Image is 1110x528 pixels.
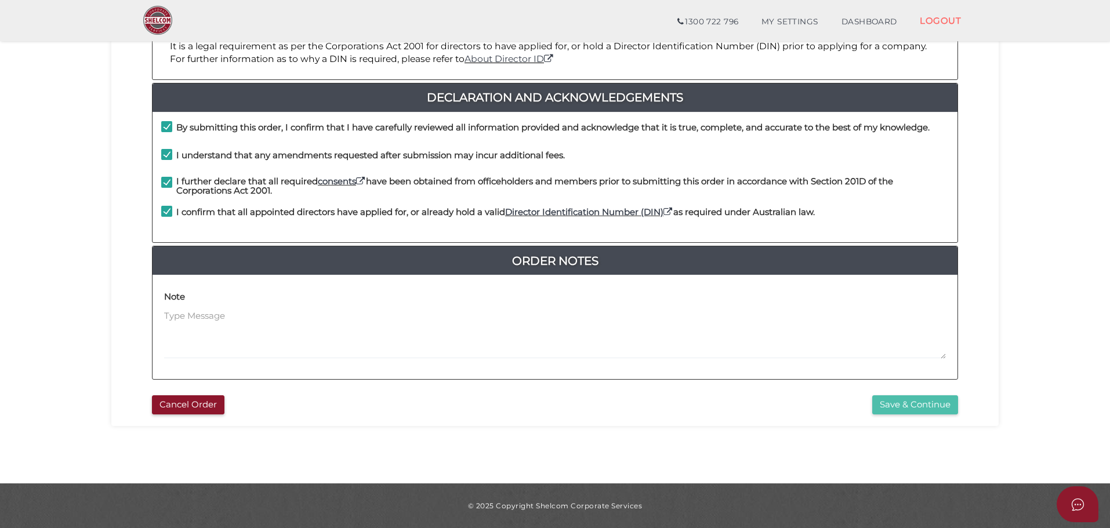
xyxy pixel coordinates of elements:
button: Open asap [1057,486,1098,522]
a: DASHBOARD [830,10,909,34]
h4: Note [164,292,185,302]
a: Declaration And Acknowledgements [153,88,957,107]
h4: I further declare that all required have been obtained from officeholders and members prior to su... [176,177,949,196]
a: Director Identification Number (DIN) [505,206,673,217]
a: consents [318,176,366,187]
div: © 2025 Copyright Shelcom Corporate Services [120,501,990,511]
a: LOGOUT [908,9,973,32]
a: Order Notes [153,252,957,270]
h4: By submitting this order, I confirm that I have carefully reviewed all information provided and a... [176,123,930,133]
a: About Director ID [465,53,554,64]
a: MY SETTINGS [750,10,830,34]
a: 1300 722 796 [666,10,750,34]
button: Cancel Order [152,395,224,414]
h4: I understand that any amendments requested after submission may incur additional fees. [176,151,565,161]
h4: I confirm that all appointed directors have applied for, or already hold a valid as required unde... [176,207,815,217]
button: Save & Continue [872,395,958,414]
p: It is a legal requirement as per the Corporations Act 2001 for directors to have applied for, or ... [170,40,940,66]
